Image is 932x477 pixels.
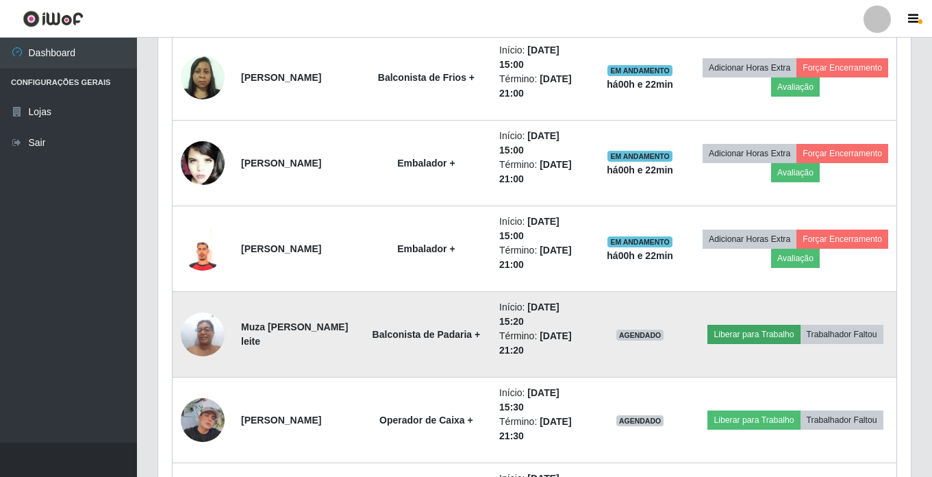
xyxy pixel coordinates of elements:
button: Trabalhador Faltou [801,411,883,430]
time: [DATE] 15:00 [499,45,559,70]
time: [DATE] 15:20 [499,302,559,327]
button: Trabalhador Faltou [801,325,883,344]
button: Liberar para Trabalho [707,325,800,344]
li: Início: [499,386,577,415]
strong: há 00 h e 22 min [607,250,673,261]
time: [DATE] 15:00 [499,130,559,156]
span: AGENDADO [616,415,664,426]
strong: [PERSON_NAME] [241,415,321,426]
strong: Operador de Caixa + [379,415,473,426]
strong: há 00 h e 22 min [607,79,673,90]
strong: Embalador + [397,158,455,169]
li: Início: [499,300,577,329]
img: 1703019417577.jpeg [181,305,225,363]
strong: [PERSON_NAME] [241,158,321,169]
button: Forçar Encerramento [796,144,888,163]
li: Término: [499,243,577,272]
strong: Balconista de Padaria + [373,329,481,340]
strong: [PERSON_NAME] [241,243,321,254]
button: Adicionar Horas Extra [703,230,796,249]
button: Forçar Encerramento [796,58,888,77]
li: Início: [499,129,577,158]
time: [DATE] 15:00 [499,216,559,241]
li: Término: [499,158,577,186]
strong: Balconista de Frios + [378,72,475,83]
button: Adicionar Horas Extra [703,144,796,163]
span: EM ANDAMENTO [607,236,672,247]
li: Início: [499,43,577,72]
strong: Muza [PERSON_NAME] leite [241,321,348,347]
img: 1749997042450.jpeg [181,373,225,467]
img: 1741723439768.jpeg [181,227,225,271]
span: AGENDADO [616,330,664,341]
strong: Embalador + [397,243,455,254]
time: [DATE] 15:30 [499,387,559,413]
img: CoreUI Logo [23,10,84,27]
li: Início: [499,215,577,243]
button: Forçar Encerramento [796,230,888,249]
li: Término: [499,415,577,443]
button: Avaliação [771,249,820,268]
button: Avaliação [771,163,820,182]
img: 1747419867654.jpeg [181,130,225,197]
strong: há 00 h e 22 min [607,164,673,175]
img: 1706663967220.jpeg [181,48,225,106]
span: EM ANDAMENTO [607,65,672,76]
button: Avaliação [771,77,820,97]
button: Adicionar Horas Extra [703,58,796,77]
li: Término: [499,72,577,101]
strong: [PERSON_NAME] [241,72,321,83]
button: Liberar para Trabalho [707,411,800,430]
li: Término: [499,329,577,358]
span: EM ANDAMENTO [607,151,672,162]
